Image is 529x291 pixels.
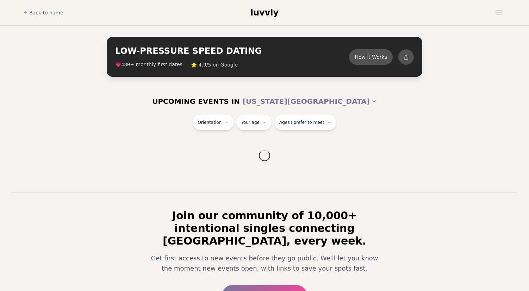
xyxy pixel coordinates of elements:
a: Back to home [24,6,63,20]
button: How it Works [349,49,393,65]
span: Orientation [198,120,222,125]
span: Your age [241,120,260,125]
a: luvvly [250,7,279,18]
span: 💗 + monthly first dates [115,61,182,68]
span: Back to home [29,9,63,16]
p: Get first access to new events before they go public. We'll let you know the moment new events op... [146,253,383,274]
button: Ages I prefer to meet [274,115,336,130]
button: Open menu [493,7,505,18]
button: Your age [236,115,272,130]
span: UPCOMING EVENTS IN [152,96,240,106]
span: Ages I prefer to meet [279,120,324,125]
button: Orientation [193,115,234,130]
span: luvvly [250,8,279,18]
h2: Join our community of 10,000+ intentional singles connecting [GEOGRAPHIC_DATA], every week. [141,209,388,247]
button: [US_STATE][GEOGRAPHIC_DATA] [243,94,377,109]
span: ⭐ 4.9/5 on Google [191,61,238,68]
span: 480 [121,62,130,68]
h2: LOW-PRESSURE SPEED DATING [115,45,349,57]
